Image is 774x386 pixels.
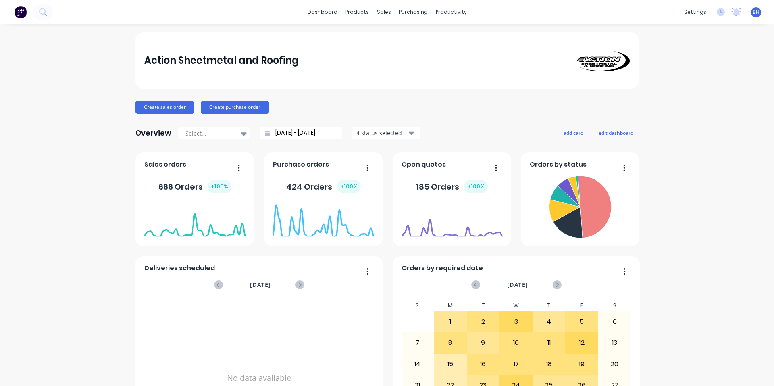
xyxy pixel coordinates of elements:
div: 666 Orders [158,180,231,193]
div: 185 Orders [416,180,488,193]
img: Action Sheetmetal and Roofing [573,50,630,71]
button: Create sales order [135,101,194,114]
div: T [533,300,566,311]
div: 14 [402,354,434,374]
span: Deliveries scheduled [144,263,215,273]
span: [DATE] [507,280,528,289]
span: Sales orders [144,160,186,169]
span: Orders by status [530,160,587,169]
div: T [467,300,500,311]
div: 12 [566,333,598,353]
span: Purchase orders [273,160,329,169]
div: settings [680,6,710,18]
img: Factory [15,6,27,18]
div: F [565,300,598,311]
div: 424 Orders [286,180,361,193]
div: 15 [434,354,466,374]
div: purchasing [395,6,432,18]
div: productivity [432,6,471,18]
div: 1 [434,312,466,332]
div: Action Sheetmetal and Roofing [144,52,299,69]
span: Open quotes [402,160,446,169]
div: 4 status selected [356,129,407,137]
div: 8 [434,333,466,353]
span: BH [753,8,759,16]
div: 7 [402,333,434,353]
div: 10 [500,333,532,353]
div: 19 [566,354,598,374]
button: 4 status selected [352,127,420,139]
a: dashboard [304,6,341,18]
div: + 100 % [208,180,231,193]
div: products [341,6,373,18]
div: 16 [467,354,499,374]
div: 13 [599,333,631,353]
div: 6 [599,312,631,332]
span: [DATE] [250,280,271,289]
div: M [434,300,467,311]
div: 2 [467,312,499,332]
button: edit dashboard [593,127,639,138]
div: 11 [533,333,565,353]
div: 20 [599,354,631,374]
div: W [499,300,533,311]
div: 4 [533,312,565,332]
div: + 100 % [464,180,488,193]
div: S [401,300,434,311]
div: Overview [135,125,171,141]
button: Create purchase order [201,101,269,114]
button: add card [558,127,589,138]
div: 5 [566,312,598,332]
div: sales [373,6,395,18]
div: 9 [467,333,499,353]
div: 17 [500,354,532,374]
div: 3 [500,312,532,332]
div: 18 [533,354,565,374]
div: + 100 % [337,180,361,193]
div: S [598,300,631,311]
